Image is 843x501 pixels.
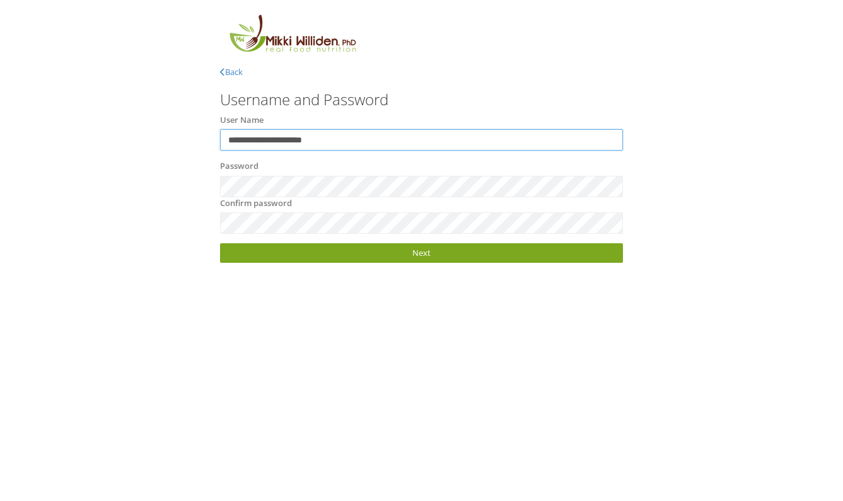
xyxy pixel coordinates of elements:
[220,66,243,78] a: Back
[220,91,623,108] h3: Username and Password
[220,197,292,210] label: Confirm password
[220,160,259,173] label: Password
[220,114,264,127] label: User Name
[220,13,364,60] img: MikkiLogoMain.png
[220,243,623,263] a: Next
